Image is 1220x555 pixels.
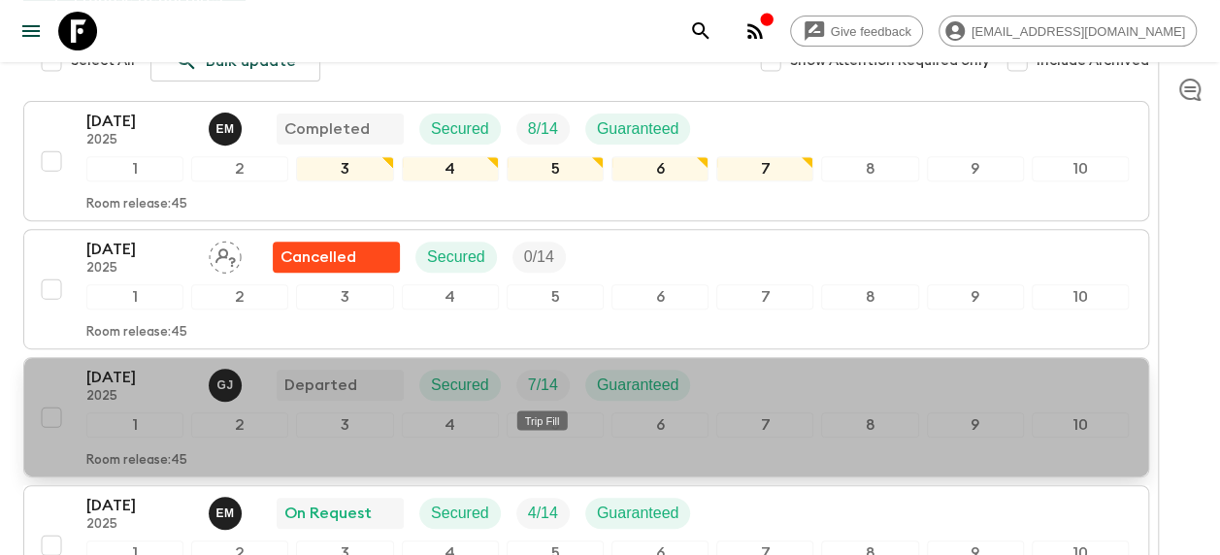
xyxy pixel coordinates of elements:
[927,412,1024,438] div: 9
[86,517,193,533] p: 2025
[296,412,393,438] div: 3
[86,412,183,438] div: 1
[209,246,242,262] span: Assign pack leader
[597,374,679,397] p: Guaranteed
[517,410,568,430] div: Trip Fill
[611,284,709,310] div: 6
[419,114,501,145] div: Secured
[86,366,193,389] p: [DATE]
[86,494,193,517] p: [DATE]
[1032,284,1129,310] div: 10
[431,502,489,525] p: Secured
[516,114,570,145] div: Trip Fill
[507,156,604,181] div: 5
[419,498,501,529] div: Secured
[821,412,918,438] div: 8
[215,506,234,521] p: E M
[86,389,193,405] p: 2025
[284,502,372,525] p: On Request
[402,412,499,438] div: 4
[597,117,679,141] p: Guaranteed
[23,229,1149,349] button: [DATE]2025Assign pack leaderFlash Pack cancellationSecuredTrip Fill12345678910Room release:45
[790,16,923,47] a: Give feedback
[927,156,1024,181] div: 9
[209,375,246,390] span: Gerald John
[524,245,554,269] p: 0 / 14
[86,110,193,133] p: [DATE]
[961,24,1196,39] span: [EMAIL_ADDRESS][DOMAIN_NAME]
[23,357,1149,477] button: [DATE]2025Gerald JohnDepartedSecuredTrip FillGuaranteed12345678910Room release:45
[1032,412,1129,438] div: 10
[512,242,566,273] div: Trip Fill
[528,374,558,397] p: 7 / 14
[611,412,709,438] div: 6
[296,284,393,310] div: 3
[86,325,187,341] p: Room release: 45
[23,101,1149,221] button: [DATE]2025Emanuel MunisiCompletedSecuredTrip FillGuaranteed12345678910Room release:45
[86,238,193,261] p: [DATE]
[431,374,489,397] p: Secured
[516,498,570,529] div: Trip Fill
[507,284,604,310] div: 5
[86,453,187,469] p: Room release: 45
[716,412,813,438] div: 7
[1032,156,1129,181] div: 10
[86,133,193,148] p: 2025
[507,412,604,438] div: 5
[191,156,288,181] div: 2
[611,156,709,181] div: 6
[284,374,357,397] p: Departed
[528,502,558,525] p: 4 / 14
[273,242,400,273] div: Flash Pack cancellation
[86,197,187,212] p: Room release: 45
[296,156,393,181] div: 3
[209,497,246,530] button: EM
[402,156,499,181] div: 4
[284,117,370,141] p: Completed
[209,118,246,134] span: Emanuel Munisi
[681,12,720,50] button: search adventures
[86,284,183,310] div: 1
[427,245,485,269] p: Secured
[280,245,356,269] p: Cancelled
[597,502,679,525] p: Guaranteed
[12,12,50,50] button: menu
[821,284,918,310] div: 8
[716,156,813,181] div: 7
[716,284,813,310] div: 7
[821,156,918,181] div: 8
[431,117,489,141] p: Secured
[191,284,288,310] div: 2
[820,24,922,39] span: Give feedback
[86,156,183,181] div: 1
[402,284,499,310] div: 4
[191,412,288,438] div: 2
[516,370,570,401] div: Trip Fill
[927,284,1024,310] div: 9
[528,117,558,141] p: 8 / 14
[939,16,1197,47] div: [EMAIL_ADDRESS][DOMAIN_NAME]
[86,261,193,277] p: 2025
[209,503,246,518] span: Emanuel Munisi
[415,242,497,273] div: Secured
[419,370,501,401] div: Secured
